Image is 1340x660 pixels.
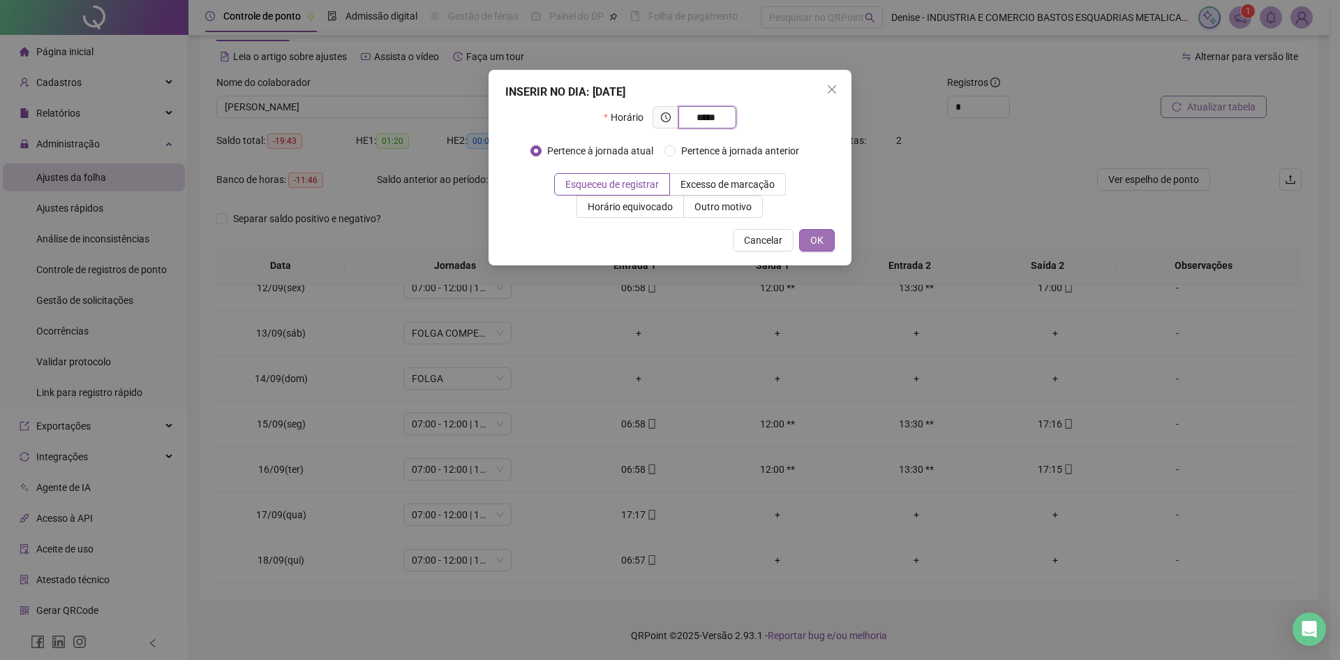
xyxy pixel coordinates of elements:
span: Outro motivo [694,201,752,212]
span: close [826,84,837,95]
button: OK [799,229,835,251]
label: Horário [604,106,652,129]
span: Pertence à jornada atual [542,143,659,159]
span: Excesso de marcação [680,179,775,190]
span: clock-circle [661,112,671,122]
button: Close [821,78,843,101]
span: Horário equivocado [588,201,673,212]
span: Esqueceu de registrar [565,179,659,190]
span: Cancelar [744,233,782,248]
div: Open Intercom Messenger [1293,613,1326,646]
span: OK [810,233,824,248]
span: Pertence à jornada anterior [676,143,805,159]
button: Cancelar [733,229,794,251]
div: INSERIR NO DIA : [DATE] [505,84,835,101]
